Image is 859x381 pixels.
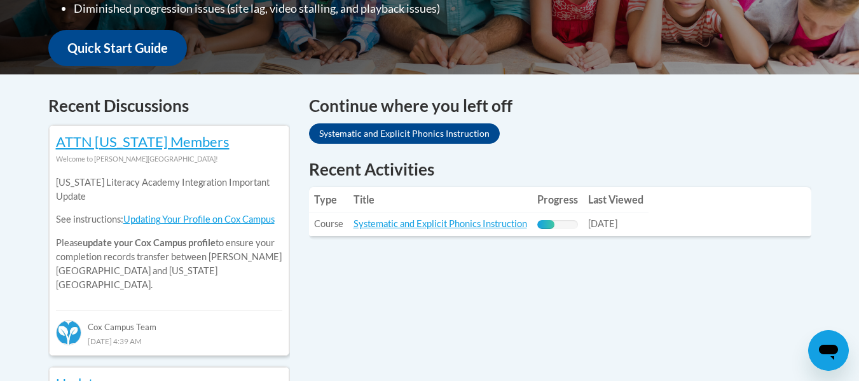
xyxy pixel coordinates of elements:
[56,310,282,333] div: Cox Campus Team
[309,158,811,181] h1: Recent Activities
[354,218,527,229] a: Systematic and Explicit Phonics Instruction
[583,187,649,212] th: Last Viewed
[532,187,583,212] th: Progress
[56,320,81,345] img: Cox Campus Team
[309,94,811,118] h4: Continue where you left off
[56,133,230,150] a: ATTN [US_STATE] Members
[56,212,282,226] p: See instructions:
[48,94,290,118] h4: Recent Discussions
[537,220,555,229] div: Progress, %
[808,330,849,371] iframe: Button to launch messaging window
[83,237,216,248] b: update your Cox Campus profile
[56,166,282,301] div: Please to ensure your completion records transfer between [PERSON_NAME][GEOGRAPHIC_DATA] and [US_...
[314,218,343,229] span: Course
[48,30,187,66] a: Quick Start Guide
[56,176,282,204] p: [US_STATE] Literacy Academy Integration Important Update
[588,218,617,229] span: [DATE]
[123,214,275,225] a: Updating Your Profile on Cox Campus
[309,123,500,144] a: Systematic and Explicit Phonics Instruction
[309,187,348,212] th: Type
[56,152,282,166] div: Welcome to [PERSON_NAME][GEOGRAPHIC_DATA]!
[56,334,282,348] div: [DATE] 4:39 AM
[348,187,532,212] th: Title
